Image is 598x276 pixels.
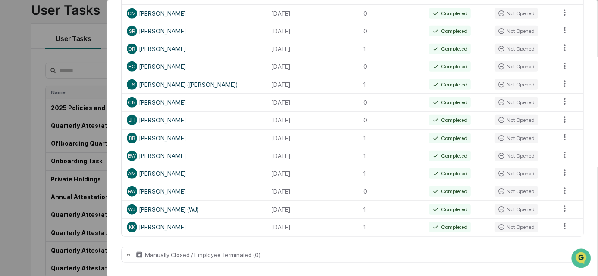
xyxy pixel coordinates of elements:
td: [DATE] [266,93,358,111]
td: [DATE] [266,76,358,93]
div: Completed [429,222,471,232]
span: Pylon [86,212,104,219]
div: 🖐️ [9,194,16,201]
span: KK [129,224,135,230]
div: Completed [429,204,471,215]
button: See all [134,111,157,121]
div: Manually Closed / Employee Terminated (0) [145,251,260,258]
td: [DATE] [266,165,358,182]
td: [DATE] [266,129,358,147]
div: Completed [429,8,471,19]
td: [DATE] [266,111,358,129]
td: 1 [358,165,424,182]
div: Not Opened [495,79,538,90]
td: 0 [358,22,424,40]
span: CN [128,99,136,105]
span: DR [128,46,135,52]
span: [DATE] [76,134,94,141]
td: 0 [358,58,424,76]
div: Not Opened [495,151,538,161]
div: Not Opened [495,204,538,215]
div: Not Opened [495,26,538,36]
span: Attestations [71,193,107,202]
div: [PERSON_NAME] [127,168,261,179]
a: 🖐️Preclearance [5,190,59,205]
span: • [72,157,75,164]
td: 1 [358,147,424,165]
img: Greenboard [9,9,26,26]
span: JS [129,82,135,88]
span: [PERSON_NAME] [27,134,70,141]
td: 0 [358,4,424,22]
div: Completed [429,151,471,161]
span: RW [128,188,136,194]
span: BW [128,153,136,159]
button: Start new chat [147,85,157,95]
td: [DATE] [266,4,358,22]
td: 0 [358,93,424,111]
div: [PERSON_NAME] [127,151,261,161]
span: [DATE] [76,157,94,164]
input: Clear [22,56,142,65]
div: [PERSON_NAME] [127,8,261,19]
div: 🗄️ [63,194,69,201]
img: 1746055101610-c473b297-6a78-478c-a979-82029cc54cd1 [9,82,24,98]
div: [PERSON_NAME] [127,44,261,54]
div: Completed [429,44,471,54]
div: [PERSON_NAME] [127,186,261,197]
td: [DATE] [266,200,358,218]
div: Not Opened [495,97,538,108]
div: Completed [429,133,471,143]
img: Jack Rasmussen [9,126,22,140]
span: SR [129,28,135,34]
div: Completed [429,115,471,125]
span: AM [128,171,136,177]
td: 1 [358,200,424,218]
div: [PERSON_NAME] [127,115,261,125]
div: Not Opened [495,168,538,179]
div: [PERSON_NAME] ([PERSON_NAME]) [127,79,261,90]
div: Completed [429,97,471,108]
span: • [72,134,75,141]
td: 1 [358,40,424,57]
div: Not Opened [495,133,538,143]
div: [PERSON_NAME] [127,61,261,72]
div: Start new chat [39,82,141,91]
div: Not Opened [495,44,538,54]
td: [DATE] [266,218,358,236]
a: 🗄️Attestations [59,190,110,205]
iframe: Open customer support [570,247,594,271]
div: [PERSON_NAME] [127,97,261,108]
td: 0 [358,111,424,129]
span: Preclearance [17,193,56,202]
a: Powered byPylon [61,212,104,219]
img: Emily Lusk [9,149,22,163]
div: Not Opened [495,61,538,72]
span: BB [129,135,135,141]
div: [PERSON_NAME] [127,133,261,143]
a: 🔎Data Lookup [5,206,58,222]
div: We're available if you need us! [39,91,119,98]
td: [DATE] [266,147,358,165]
span: WJ [128,206,135,213]
div: Completed [429,61,471,72]
div: Completed [429,168,471,179]
span: JH [128,117,135,123]
img: 8933085812038_c878075ebb4cc5468115_72.jpg [18,82,34,98]
div: Not Opened [495,8,538,19]
div: Completed [429,186,471,197]
td: [DATE] [266,22,358,40]
img: 1746055101610-c473b297-6a78-478c-a979-82029cc54cd1 [17,134,24,141]
div: [PERSON_NAME] [127,26,261,36]
div: [PERSON_NAME] [127,222,261,232]
div: Past conversations [9,112,58,119]
p: How can we help? [9,35,157,48]
span: [PERSON_NAME] [27,157,70,164]
div: Not Opened [495,222,538,232]
td: [DATE] [266,40,358,57]
td: 1 [358,129,424,147]
div: Completed [429,26,471,36]
td: 0 [358,183,424,200]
